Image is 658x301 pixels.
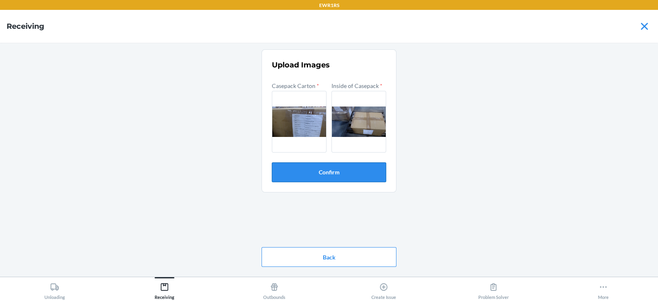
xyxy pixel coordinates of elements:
label: Inside of Casepack [331,82,382,89]
div: Unloading [44,279,65,300]
h4: Receiving [7,21,44,32]
button: Back [262,247,396,267]
button: Outbounds [219,277,329,300]
div: Problem Solver [478,279,509,300]
button: More [548,277,658,300]
label: Casepack Carton [272,82,319,89]
h3: Upload Images [272,60,386,70]
button: Confirm [272,162,386,182]
div: Create Issue [371,279,396,300]
div: Outbounds [263,279,285,300]
button: Create Issue [329,277,439,300]
div: Receiving [155,279,174,300]
button: Problem Solver [439,277,549,300]
div: More [598,279,609,300]
p: EWR1RS [319,2,339,9]
button: Receiving [110,277,220,300]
